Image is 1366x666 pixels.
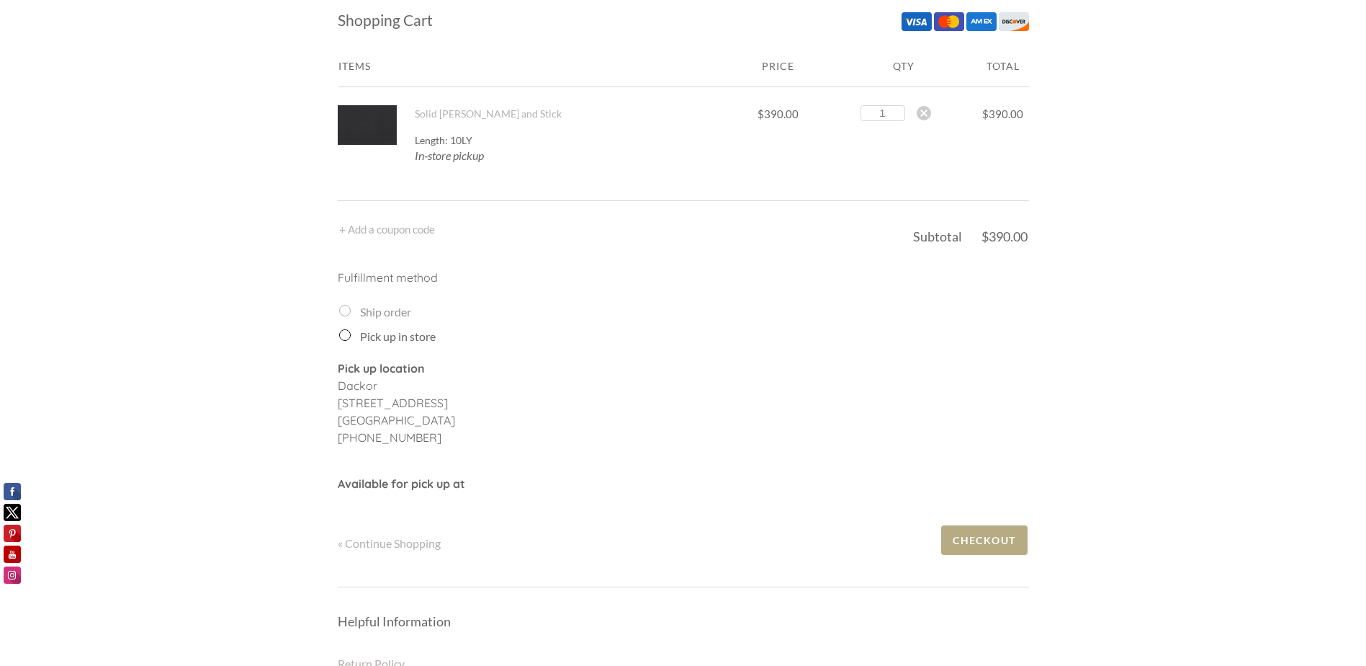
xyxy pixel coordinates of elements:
[941,525,1027,555] a: Checkout
[727,105,830,123] div: $390.00
[415,148,484,162] i: In-store pickup
[360,305,411,319] label: Ship order
[338,476,465,491] span: Available for pick up at
[415,107,562,120] a: Solid [PERSON_NAME] and Stick
[338,536,441,550] span: « Continue Shopping
[338,613,1029,630] h4: Helpful Information
[338,269,1029,301] p: Fulfillment method
[338,413,455,427] span: [GEOGRAPHIC_DATA]
[338,533,940,552] a: « Continue Shopping
[830,57,977,87] th: Qty
[360,329,436,343] label: Pick up in store
[338,378,377,393] span: Dackor
[338,430,441,445] span: [PHONE_NUMBER]
[338,12,742,29] div: Shopping Cart
[977,87,1029,183] td: $390.00
[339,223,435,236] a: + Add a coupon code
[338,361,425,376] span: Pick up location
[338,396,448,410] span: [STREET_ADDRESS]
[727,57,830,87] th: Price
[913,221,980,249] td: Subtotal
[917,106,931,120] div: Delete item
[415,134,727,147] div: Length: 10LY
[981,221,1028,249] td: $390.00
[977,57,1029,87] th: Total
[338,57,397,87] th: Items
